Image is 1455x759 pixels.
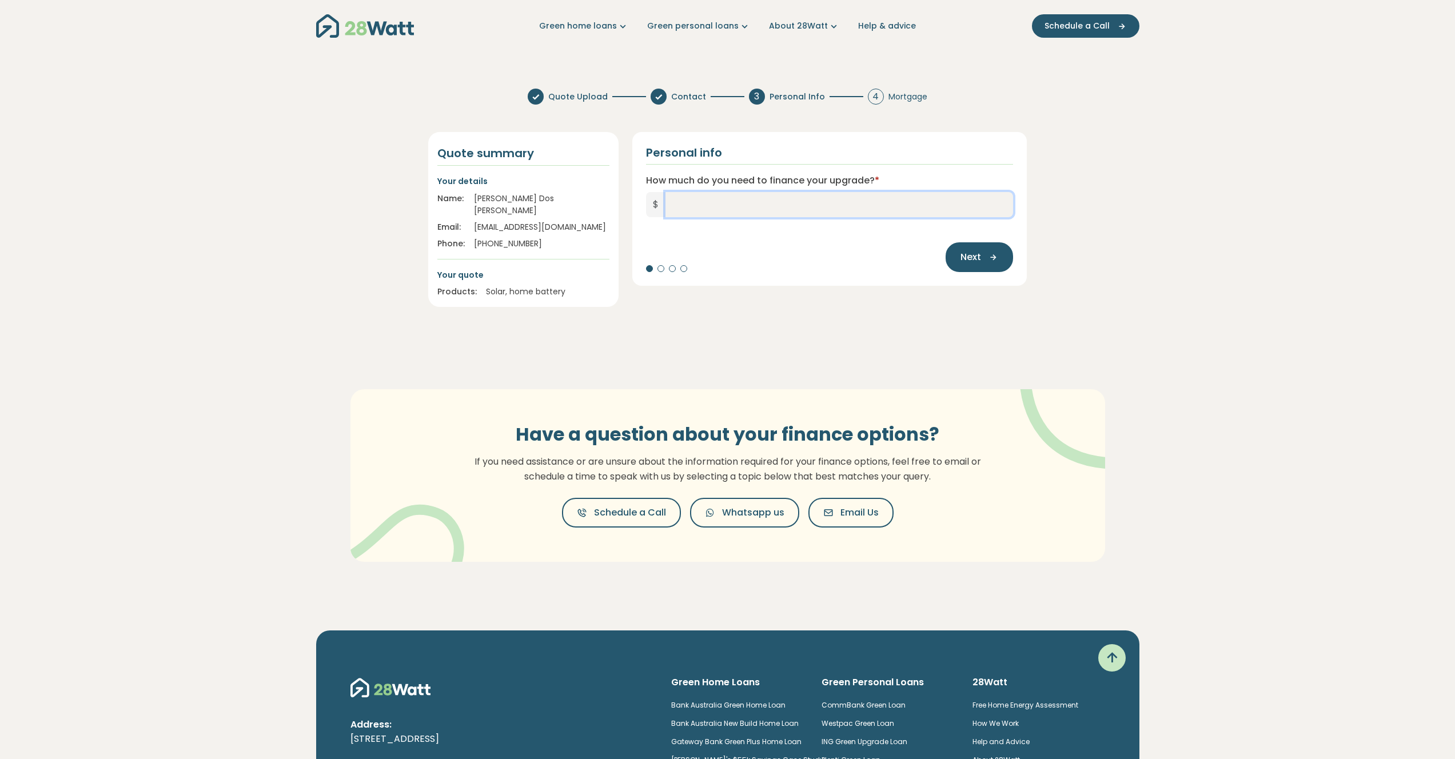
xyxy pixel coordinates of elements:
[822,737,907,746] a: ING Green Upgrade Loan
[972,737,1030,746] a: Help and Advice
[722,506,784,520] span: Whatsapp us
[671,91,706,103] span: Contact
[437,286,477,298] div: Products:
[474,193,609,217] div: [PERSON_NAME] Dos [PERSON_NAME]
[671,700,786,710] a: Bank Australia Green Home Loan
[868,89,884,105] div: 4
[474,238,609,250] div: [PHONE_NUMBER]
[960,250,981,264] span: Next
[671,676,804,689] h6: Green Home Loans
[594,506,666,520] span: Schedule a Call
[437,221,465,233] div: Email:
[350,732,653,746] p: [STREET_ADDRESS]
[468,424,988,445] h3: Have a question about your finance options?
[822,676,954,689] h6: Green Personal Loans
[840,506,879,520] span: Email Us
[437,146,609,161] h4: Quote summary
[350,676,430,699] img: 28Watt
[437,238,465,250] div: Phone:
[770,91,825,103] span: Personal Info
[316,14,414,38] img: 28Watt
[562,498,681,528] button: Schedule a Call
[690,498,799,528] button: Whatsapp us
[350,717,653,732] p: Address:
[486,286,609,298] div: Solar, home battery
[808,498,894,528] button: Email Us
[972,700,1078,710] a: Free Home Energy Assessment
[822,700,906,710] a: CommBank Green Loan
[548,91,608,103] span: Quote Upload
[646,174,879,187] label: How much do you need to finance your upgrade?
[769,20,840,32] a: About 28Watt
[858,20,916,32] a: Help & advice
[342,475,464,589] img: vector
[1032,14,1139,38] button: Schedule a Call
[468,454,988,484] p: If you need assistance or are unsure about the information required for your finance options, fee...
[671,737,802,746] a: Gateway Bank Green Plus Home Loan
[646,146,722,159] h2: Personal info
[972,718,1019,728] a: How We Work
[647,20,751,32] a: Green personal loans
[437,269,609,281] p: Your quote
[888,91,927,103] span: Mortgage
[437,193,465,217] div: Name:
[990,358,1139,469] img: vector
[822,718,894,728] a: Westpac Green Loan
[316,11,1139,41] nav: Main navigation
[671,718,799,728] a: Bank Australia New Build Home Loan
[646,192,665,217] span: $
[749,89,765,105] div: 3
[474,221,609,233] div: [EMAIL_ADDRESS][DOMAIN_NAME]
[437,175,609,187] p: Your details
[972,676,1105,689] h6: 28Watt
[946,242,1013,272] button: Next
[1045,20,1110,32] span: Schedule a Call
[539,20,629,32] a: Green home loans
